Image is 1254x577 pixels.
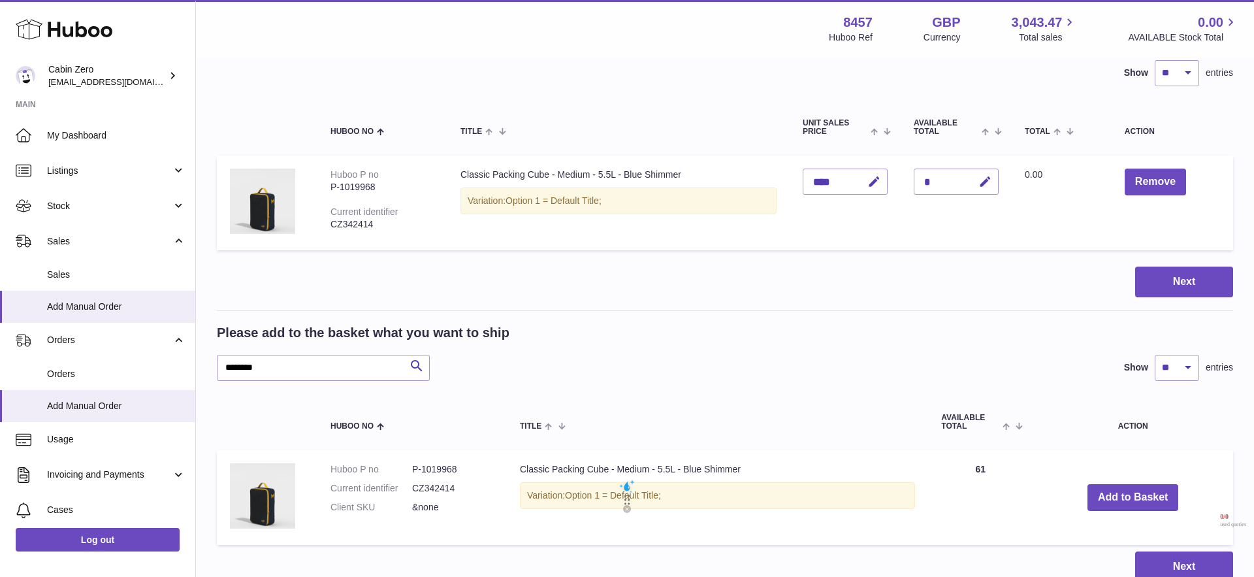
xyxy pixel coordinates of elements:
span: used queries [1220,521,1246,528]
td: Classic Packing Cube - Medium - 5.5L - Blue Shimmer [507,450,928,545]
span: Title [460,127,482,136]
span: entries [1206,361,1233,374]
a: 3,043.47 Total sales [1012,14,1078,44]
span: Huboo no [330,127,374,136]
span: Option 1 = Default Title; [506,195,602,206]
h2: Please add to the basket what you want to ship [217,324,509,342]
div: CZ342414 [330,218,434,231]
span: Usage [47,433,185,446]
div: Action [1125,127,1220,136]
span: AVAILABLE Stock Total [1128,31,1238,44]
span: entries [1206,67,1233,79]
dd: &none [412,501,494,514]
span: Unit Sales Price [803,119,867,136]
span: Add Manual Order [47,400,185,412]
span: 0.00 [1025,169,1042,180]
dt: Huboo P no [330,463,412,476]
span: Option 1 = Default Title; [565,490,661,501]
dt: Current identifier [330,482,412,495]
button: Remove [1125,169,1186,195]
div: P-1019968 [330,181,434,193]
div: Current identifier [330,206,398,217]
a: 0.00 AVAILABLE Stock Total [1128,14,1238,44]
span: 3,043.47 [1012,14,1063,31]
div: Huboo P no [330,169,379,180]
strong: 8457 [843,14,873,31]
div: Currency [924,31,961,44]
span: Listings [47,165,172,177]
span: My Dashboard [47,129,185,142]
strong: GBP [932,14,960,31]
span: Orders [47,368,185,380]
img: huboo@cabinzero.com [16,66,35,86]
span: Cases [47,504,185,516]
div: Variation: [460,188,777,214]
div: Cabin Zero [48,63,166,88]
span: Title [520,422,541,431]
span: Orders [47,334,172,346]
span: AVAILABLE Total [941,414,999,431]
dt: Client SKU [330,501,412,514]
dd: P-1019968 [412,463,494,476]
img: Classic Packing Cube - Medium - 5.5L - Blue Shimmer [230,463,295,529]
dd: CZ342414 [412,482,494,495]
button: Add to Basket [1087,484,1179,511]
span: Add Manual Order [47,301,185,313]
td: Classic Packing Cube - Medium - 5.5L - Blue Shimmer [447,156,790,250]
span: Invoicing and Payments [47,469,172,481]
img: Classic Packing Cube - Medium - 5.5L - Blue Shimmer [230,169,295,234]
a: Log out [16,528,180,552]
span: Sales [47,235,172,248]
span: AVAILABLE Total [914,119,978,136]
th: Action [1033,401,1233,444]
label: Show [1124,361,1148,374]
span: [EMAIL_ADDRESS][DOMAIN_NAME] [48,76,192,87]
span: Sales [47,269,185,281]
span: Stock [47,200,172,212]
label: Show [1124,67,1148,79]
span: Huboo no [330,422,374,431]
span: Total sales [1019,31,1077,44]
div: Huboo Ref [829,31,873,44]
span: 0.00 [1198,14,1223,31]
span: Total [1025,127,1050,136]
div: Variation: [520,482,915,509]
button: Next [1135,267,1233,297]
span: 0 / 0 [1220,513,1246,521]
td: 61 [928,450,1033,545]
